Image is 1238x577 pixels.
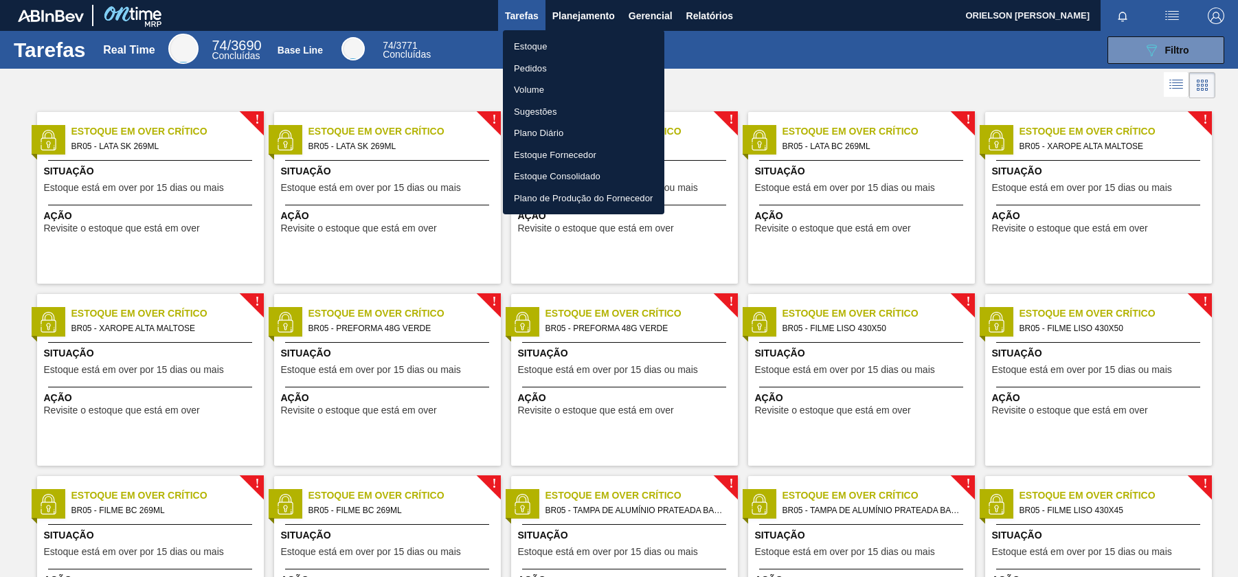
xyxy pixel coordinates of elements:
a: Pedidos [503,58,664,80]
a: Estoque Fornecedor [503,144,664,166]
a: Plano Diário [503,122,664,144]
a: Volume [503,79,664,101]
a: Sugestões [503,101,664,123]
a: Estoque [503,36,664,58]
a: Plano de Produção do Fornecedor [503,188,664,210]
a: Estoque Consolidado [503,166,664,188]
